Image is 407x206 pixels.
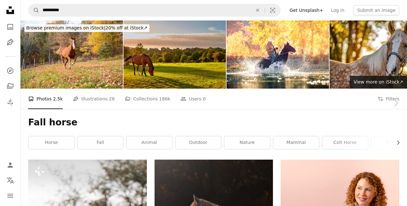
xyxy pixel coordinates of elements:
[273,136,319,149] a: mammal
[4,189,17,202] button: Menu
[175,136,221,149] a: outdoor
[327,5,348,15] a: Log in
[322,136,368,149] a: colt horse
[224,136,270,149] a: nature
[126,136,172,149] a: animal
[227,20,329,89] img: Cowboy rides horse through river on beautiful sunny fall morning
[385,72,407,134] a: Next
[378,89,399,109] button: Filters
[350,76,407,89] a: View more on iStock↗
[20,20,153,36] a: Browse premium images on iStock|20% off at iStock↗
[124,20,226,89] img: Grazing Pony, early morning
[203,95,206,102] span: 0
[4,174,17,187] button: Language
[20,20,123,89] img: Horse running in a pasture
[28,117,399,128] h1: Fall horse
[4,64,17,77] a: Explore
[4,36,17,49] a: Illustrations
[265,4,280,16] button: Visual search
[28,4,39,16] button: Search Unsplash
[159,95,170,102] span: 186k
[77,136,123,149] a: fall
[73,89,115,109] a: Illustrations 28
[28,136,74,149] a: horse
[26,25,105,30] span: Browse premium images on iStock |
[251,4,265,16] button: Clear
[286,5,327,15] a: Get Unsplash+
[354,79,403,84] span: View more on iStock ↗
[4,20,17,33] a: Photos
[4,159,17,171] a: Log in / Sign up
[109,95,115,102] span: 28
[125,89,170,109] a: Collections 186k
[26,25,148,30] span: 20% off at iStock ↗
[180,89,206,109] a: Users 0
[392,136,399,149] button: scroll list to the right
[28,4,281,17] form: Find visuals sitewide
[353,5,399,15] button: Submit an image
